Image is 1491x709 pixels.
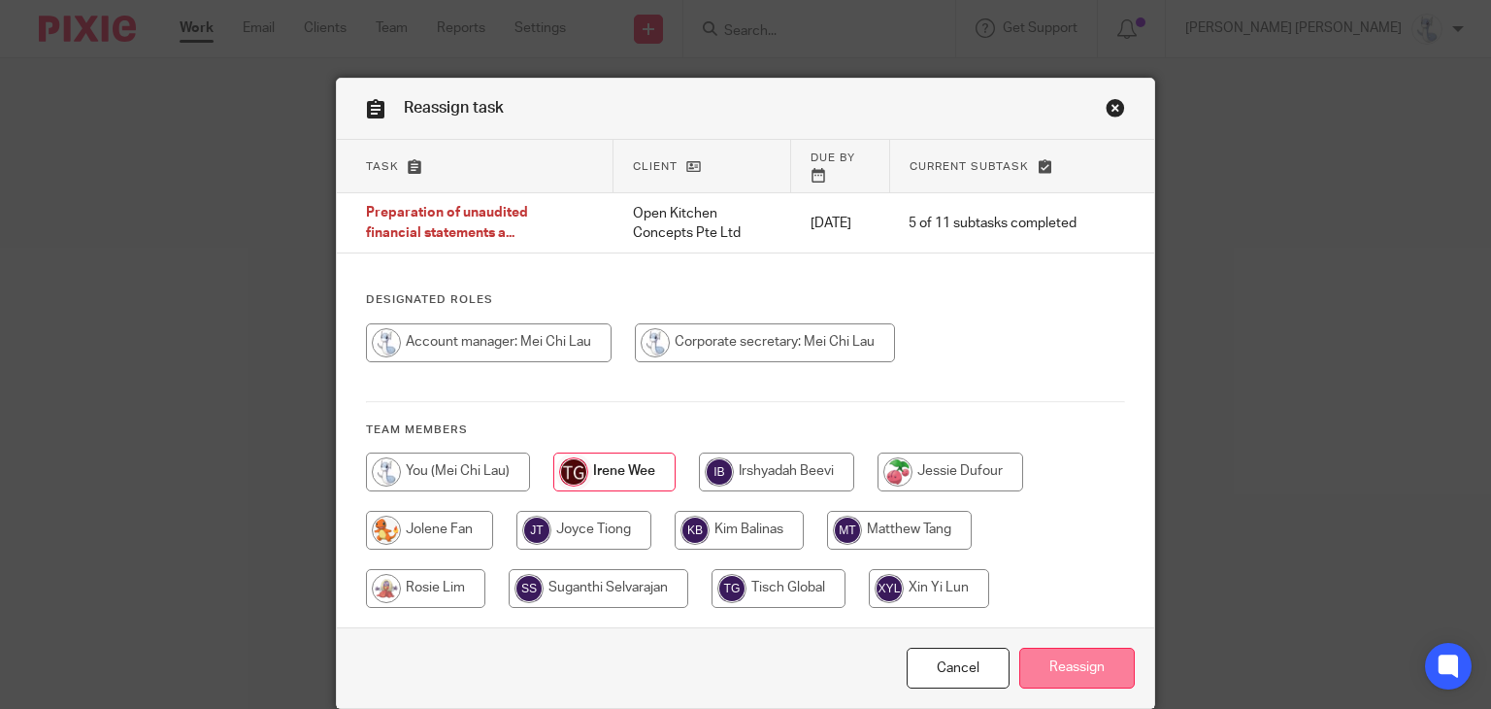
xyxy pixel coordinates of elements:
[633,161,678,172] span: Client
[910,161,1029,172] span: Current subtask
[1019,648,1135,690] input: Reassign
[811,152,855,163] span: Due by
[889,193,1096,253] td: 5 of 11 subtasks completed
[1106,98,1125,124] a: Close this dialog window
[366,292,1126,308] h4: Designated Roles
[366,422,1126,438] h4: Team members
[907,648,1010,690] a: Close this dialog window
[633,204,772,244] p: Open Kitchen Concepts Pte Ltd
[366,161,399,172] span: Task
[811,214,871,233] p: [DATE]
[366,207,528,241] span: Preparation of unaudited financial statements a...
[404,100,504,116] span: Reassign task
